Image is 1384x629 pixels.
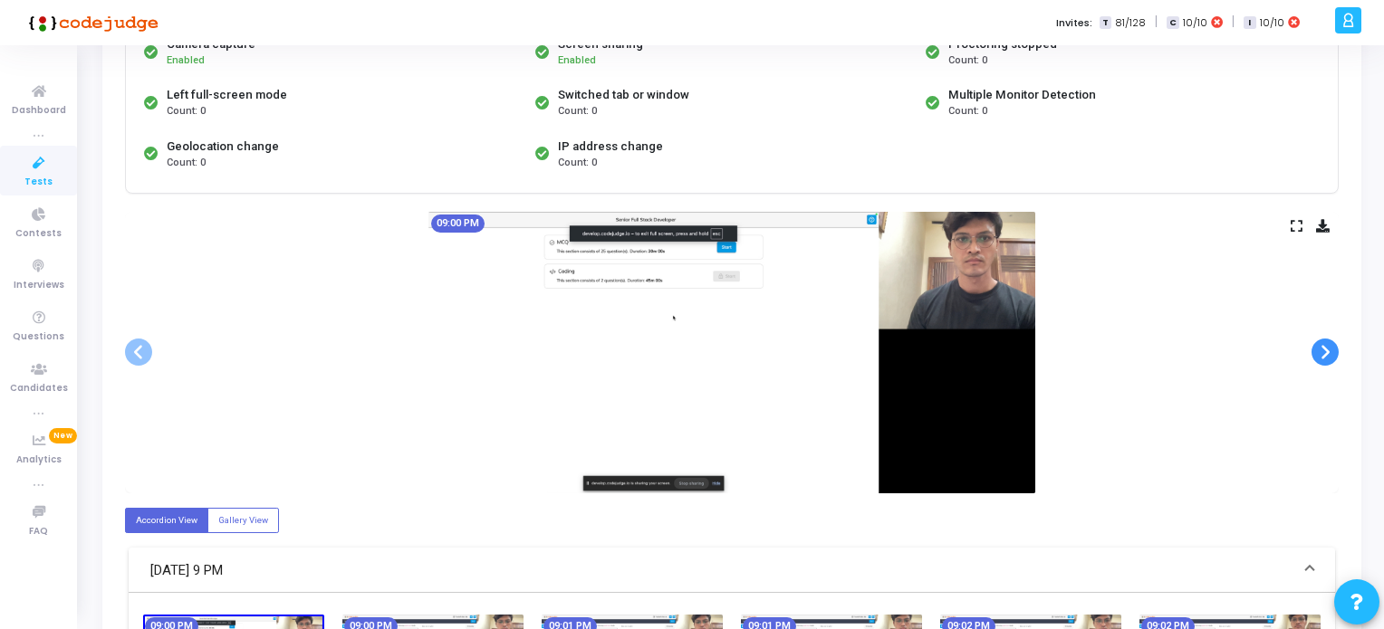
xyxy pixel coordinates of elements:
[1183,15,1207,31] span: 10/10
[24,175,53,190] span: Tests
[1100,16,1111,30] span: T
[558,86,689,104] div: Switched tab or window
[150,560,1292,581] mat-panel-title: [DATE] 9 PM
[167,138,279,156] div: Geolocation change
[13,329,64,345] span: Questions
[428,212,1035,493] img: screenshot-1760369401155.jpeg
[16,453,62,468] span: Analytics
[558,104,597,119] span: Count: 0
[1056,15,1092,31] label: Invites:
[10,381,68,396] span: Candidates
[49,428,77,443] span: New
[948,53,987,69] span: Count: 0
[1167,16,1178,30] span: C
[15,226,62,242] span: Contests
[23,5,159,41] img: logo
[558,54,596,66] span: Enabled
[948,86,1096,104] div: Multiple Monitor Detection
[1260,15,1284,31] span: 10/10
[1244,16,1255,30] span: I
[29,524,48,539] span: FAQ
[129,548,1335,593] mat-expansion-panel-header: [DATE] 9 PM
[558,138,663,156] div: IP address change
[431,214,485,233] mat-chip: 09:00 PM
[558,156,597,171] span: Count: 0
[207,508,279,532] label: Gallery View
[125,508,208,532] label: Accordion View
[14,278,64,293] span: Interviews
[1115,15,1146,31] span: 81/128
[167,54,205,66] span: Enabled
[167,156,206,171] span: Count: 0
[1155,13,1158,32] span: |
[167,86,287,104] div: Left full-screen mode
[167,104,206,119] span: Count: 0
[12,103,66,119] span: Dashboard
[948,104,987,119] span: Count: 0
[1232,13,1235,32] span: |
